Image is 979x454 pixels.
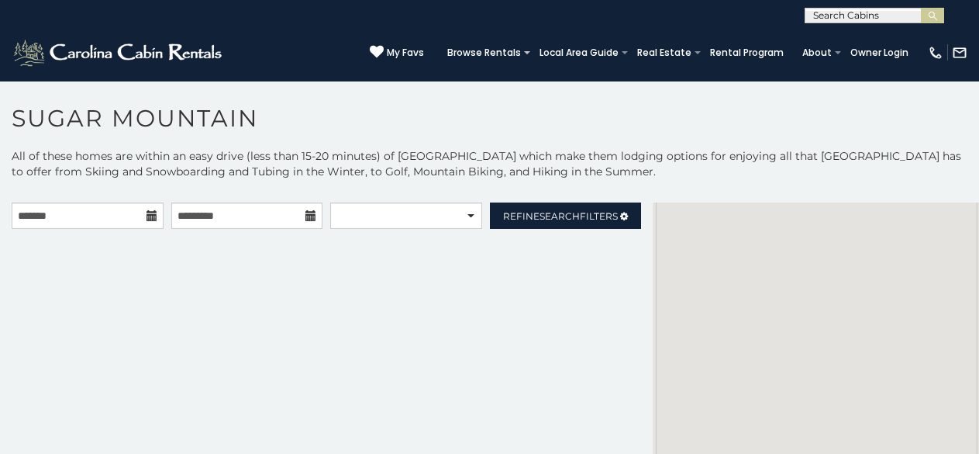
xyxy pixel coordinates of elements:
[539,210,580,222] span: Search
[702,42,791,64] a: Rental Program
[490,203,642,229] a: RefineSearchFilters
[370,45,424,61] a: My Favs
[629,42,699,64] a: Real Estate
[795,42,839,64] a: About
[503,210,618,222] span: Refine Filters
[532,42,626,64] a: Local Area Guide
[387,46,424,60] span: My Favs
[928,45,943,61] img: phone-regular-white.png
[952,45,967,61] img: mail-regular-white.png
[440,42,529,64] a: Browse Rentals
[843,42,916,64] a: Owner Login
[12,37,226,68] img: White-1-2.png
